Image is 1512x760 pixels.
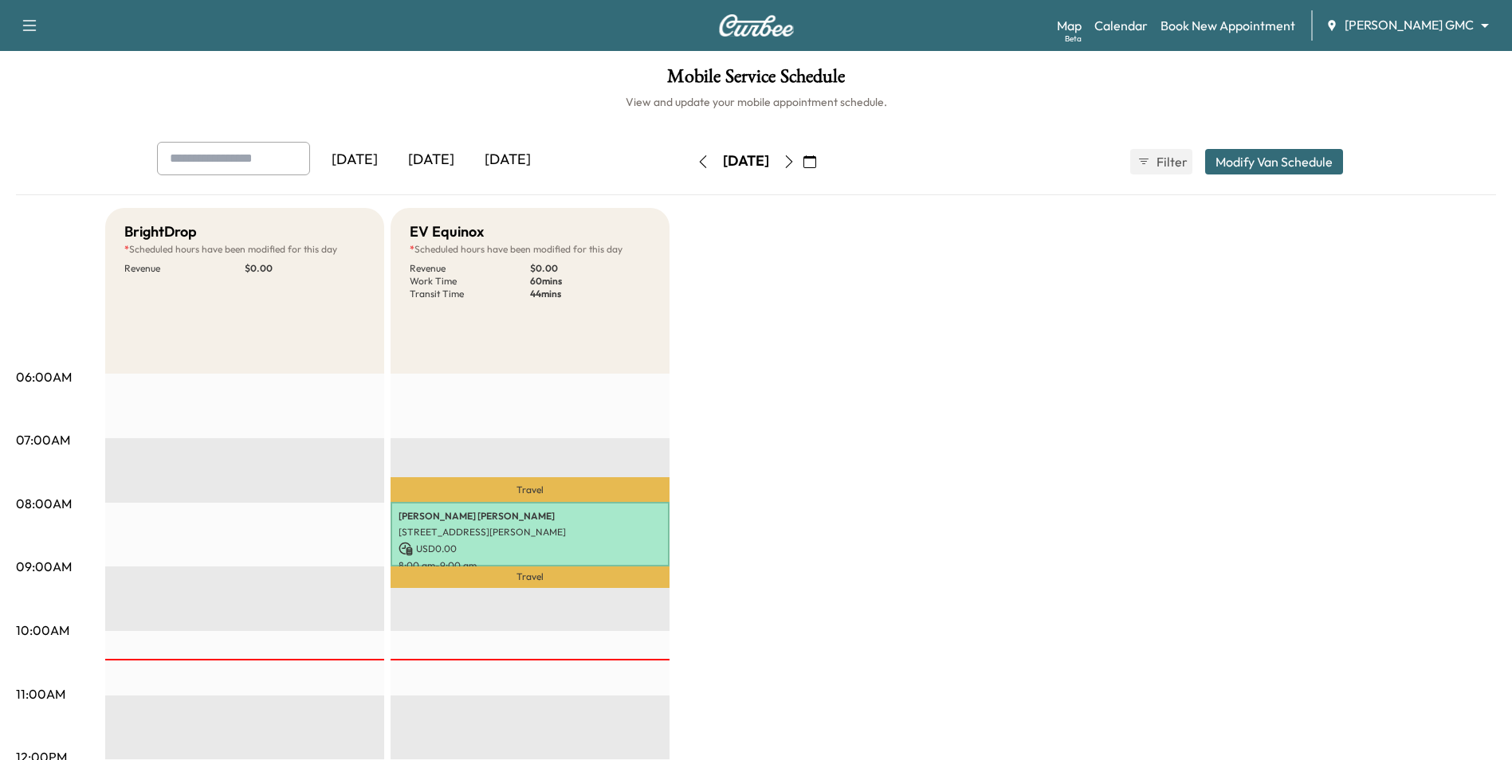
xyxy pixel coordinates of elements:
[16,494,72,513] p: 08:00AM
[410,288,530,300] p: Transit Time
[1345,16,1474,34] span: [PERSON_NAME] GMC
[393,142,469,178] div: [DATE]
[399,526,662,539] p: [STREET_ADDRESS][PERSON_NAME]
[410,221,484,243] h5: EV Equinox
[16,557,72,576] p: 09:00AM
[399,542,662,556] p: USD 0.00
[1157,152,1185,171] span: Filter
[124,262,245,275] p: Revenue
[16,67,1496,94] h1: Mobile Service Schedule
[723,151,769,171] div: [DATE]
[718,14,795,37] img: Curbee Logo
[124,221,197,243] h5: BrightDrop
[399,559,662,572] p: 8:00 am - 9:00 am
[16,430,70,449] p: 07:00AM
[530,262,650,275] p: $ 0.00
[245,262,365,275] p: $ 0.00
[399,510,662,523] p: [PERSON_NAME] [PERSON_NAME]
[316,142,393,178] div: [DATE]
[530,288,650,300] p: 44 mins
[1065,33,1082,45] div: Beta
[124,243,365,256] p: Scheduled hours have been modified for this day
[1094,16,1148,35] a: Calendar
[16,367,72,386] p: 06:00AM
[410,262,530,275] p: Revenue
[1161,16,1295,35] a: Book New Appointment
[391,566,670,588] p: Travel
[16,684,65,703] p: 11:00AM
[391,477,670,502] p: Travel
[410,275,530,288] p: Work Time
[410,243,650,256] p: Scheduled hours have been modified for this day
[1130,149,1192,174] button: Filter
[1205,149,1343,174] button: Modify Van Schedule
[469,142,546,178] div: [DATE]
[16,94,1496,110] h6: View and update your mobile appointment schedule.
[1057,16,1082,35] a: MapBeta
[530,275,650,288] p: 60 mins
[16,621,69,640] p: 10:00AM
